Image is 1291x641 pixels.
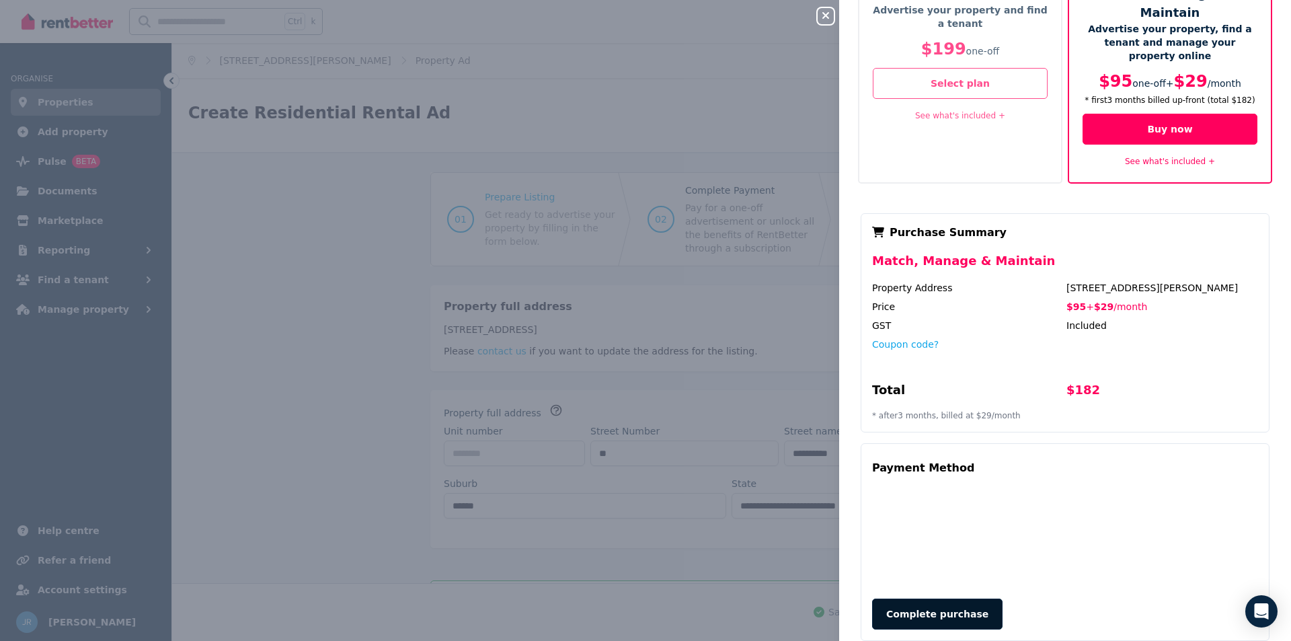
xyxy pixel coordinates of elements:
[915,111,1005,120] a: See what's included +
[872,281,1064,295] div: Property Address
[1125,157,1215,166] a: See what's included +
[1166,78,1174,89] span: +
[873,3,1048,30] p: Advertise your property and find a tenant
[1113,301,1147,312] span: / month
[1066,319,1258,332] div: Included
[1083,95,1257,106] p: * first 3 month s billed up-front (total $182 )
[1083,114,1257,145] button: Buy now
[1066,301,1086,312] span: $95
[1083,22,1257,63] p: Advertise your property, find a tenant and manage your property online
[873,68,1048,99] button: Select plan
[1174,72,1208,91] span: $29
[1086,301,1094,312] span: +
[1208,78,1241,89] span: / month
[1066,381,1258,405] div: $182
[1066,281,1258,295] div: [STREET_ADDRESS][PERSON_NAME]
[872,599,1003,630] button: Complete purchase
[872,319,1064,332] div: GST
[1132,78,1166,89] span: one-off
[1094,301,1113,312] span: $29
[872,410,1258,421] p: * after 3 month s, billed at $29 / month
[872,455,974,482] div: Payment Method
[872,225,1258,241] div: Purchase Summary
[872,252,1258,281] div: Match, Manage & Maintain
[872,338,939,351] button: Coupon code?
[1099,72,1132,91] span: $95
[872,300,1064,313] div: Price
[869,484,1261,585] iframe: Secure payment input frame
[1245,595,1278,628] div: Open Intercom Messenger
[921,40,966,59] span: $199
[966,46,1000,56] span: one-off
[872,381,1064,405] div: Total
